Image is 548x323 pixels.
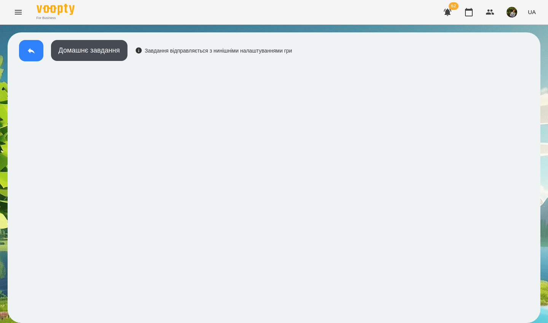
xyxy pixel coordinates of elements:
[37,4,75,15] img: Voopty Logo
[525,5,539,19] button: UA
[9,3,27,21] button: Menu
[37,16,75,21] span: For Business
[528,8,536,16] span: UA
[507,7,517,18] img: b75e9dd987c236d6cf194ef640b45b7d.jpg
[135,47,292,54] div: Завдання відправляється з нинішніми налаштуваннями гри
[449,2,459,10] span: 62
[51,40,127,61] button: Домашнє завдання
